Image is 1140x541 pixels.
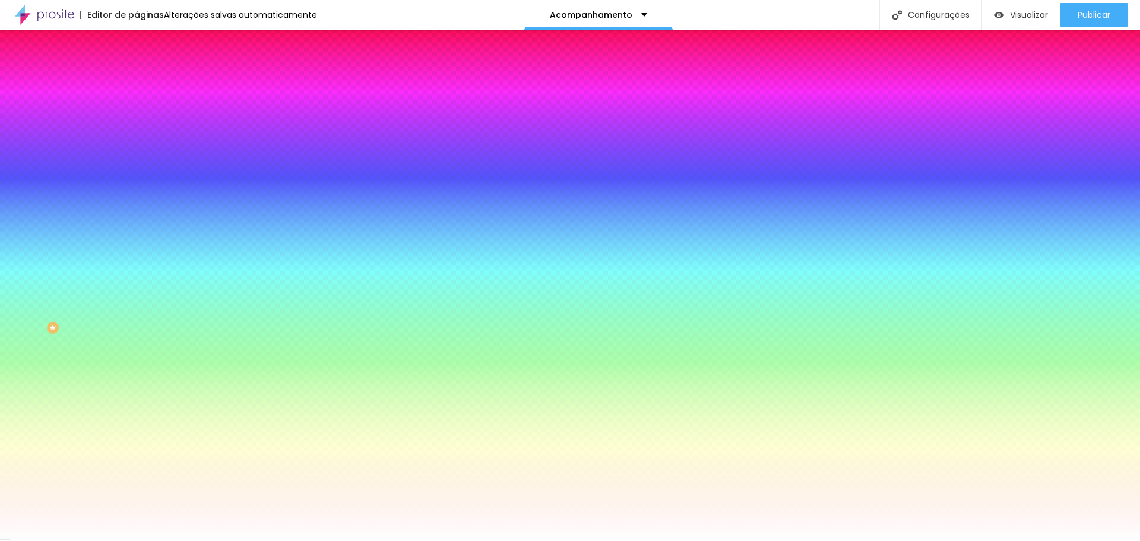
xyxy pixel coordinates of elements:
button: Publicar [1060,3,1128,27]
div: Editor de páginas [80,11,164,19]
img: Icone [892,10,902,20]
div: Alterações salvas automaticamente [164,11,317,19]
p: Acompanhamento [550,11,632,19]
span: Publicar [1078,10,1110,20]
img: view-1.svg [994,10,1004,20]
button: Visualizar [982,3,1060,27]
span: Visualizar [1010,10,1048,20]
